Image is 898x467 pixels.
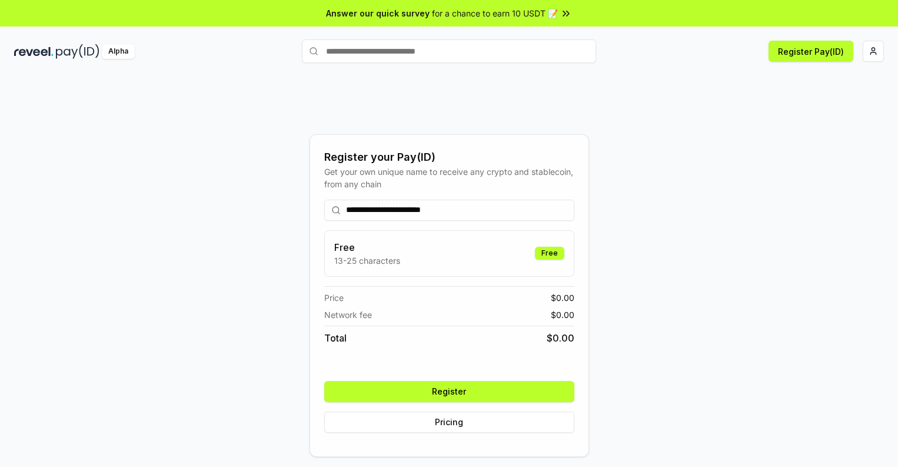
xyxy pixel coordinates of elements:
[324,165,574,190] div: Get your own unique name to receive any crypto and stablecoin, from any chain
[551,309,574,321] span: $ 0.00
[334,240,400,254] h3: Free
[324,292,344,304] span: Price
[326,7,430,19] span: Answer our quick survey
[432,7,558,19] span: for a chance to earn 10 USDT 📝
[535,247,564,260] div: Free
[324,412,574,433] button: Pricing
[324,381,574,402] button: Register
[547,331,574,345] span: $ 0.00
[551,292,574,304] span: $ 0.00
[324,331,347,345] span: Total
[769,41,853,62] button: Register Pay(ID)
[324,309,372,321] span: Network fee
[102,44,135,59] div: Alpha
[324,149,574,165] div: Register your Pay(ID)
[14,44,54,59] img: reveel_dark
[334,254,400,267] p: 13-25 characters
[56,44,99,59] img: pay_id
